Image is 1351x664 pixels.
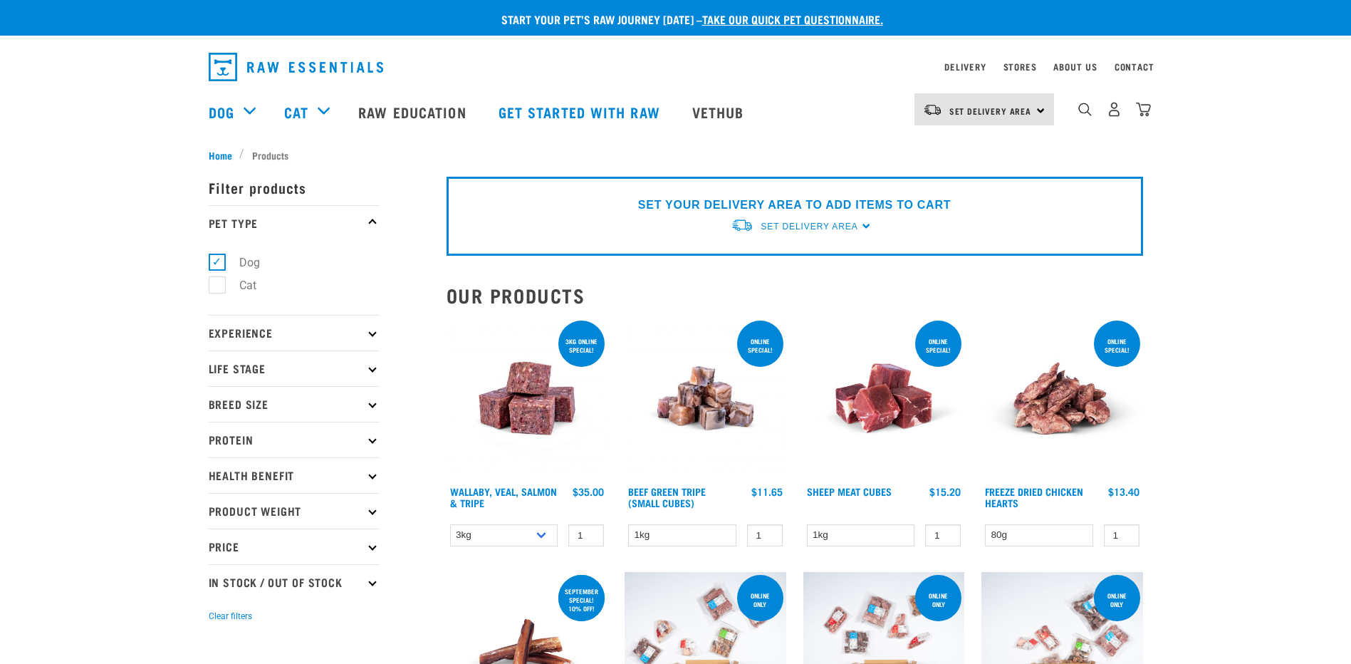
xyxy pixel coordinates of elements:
input: 1 [747,524,783,546]
div: September special! 10% off! [558,581,605,619]
p: In Stock / Out Of Stock [209,564,380,600]
p: Protein [209,422,380,457]
div: $35.00 [573,486,604,497]
a: Contact [1115,64,1154,69]
p: Price [209,529,380,564]
a: Get started with Raw [484,83,678,140]
a: Cat [284,101,308,123]
img: home-icon@2x.png [1136,102,1151,117]
div: Online Only [1094,585,1140,615]
nav: breadcrumbs [209,147,1143,162]
img: Sheep Meat [803,318,965,479]
img: Wallaby Veal Salmon Tripe 1642 [447,318,608,479]
div: ONLINE SPECIAL! [915,331,961,360]
div: Online Only [737,585,783,615]
label: Dog [217,254,266,271]
span: Set Delivery Area [949,108,1032,113]
a: Stores [1003,64,1037,69]
label: Cat [217,276,262,294]
input: 1 [568,524,604,546]
a: take our quick pet questionnaire. [702,16,883,22]
img: FD Chicken Hearts [981,318,1143,479]
a: Vethub [678,83,762,140]
input: 1 [1104,524,1139,546]
p: SET YOUR DELIVERY AREA TO ADD ITEMS TO CART [638,197,951,214]
img: van-moving.png [731,218,753,233]
img: user.png [1107,102,1122,117]
img: van-moving.png [923,103,942,116]
p: Pet Type [209,205,380,241]
h2: Our Products [447,284,1143,306]
img: home-icon-1@2x.png [1078,103,1092,116]
div: 3kg online special! [558,331,605,360]
p: Breed Size [209,386,380,422]
input: 1 [925,524,961,546]
p: Product Weight [209,493,380,529]
span: Set Delivery Area [761,222,857,232]
a: Freeze Dried Chicken Hearts [985,489,1083,505]
div: Online Only [915,585,961,615]
div: $15.20 [929,486,961,497]
a: Home [209,147,240,162]
div: ONLINE SPECIAL! [737,331,783,360]
p: Filter products [209,170,380,205]
a: Beef Green Tripe (Small Cubes) [628,489,706,505]
p: Life Stage [209,351,380,386]
a: Raw Education [344,83,484,140]
a: Dog [209,101,234,123]
div: $13.40 [1108,486,1139,497]
div: $11.65 [751,486,783,497]
button: Clear filters [209,610,252,623]
img: Raw Essentials Logo [209,53,383,81]
a: Sheep Meat Cubes [807,489,892,494]
a: Delivery [944,64,986,69]
a: Wallaby, Veal, Salmon & Tripe [450,489,557,505]
nav: dropdown navigation [197,47,1154,87]
img: Beef Tripe Bites 1634 [625,318,786,479]
p: Health Benefit [209,457,380,493]
span: Home [209,147,232,162]
p: Experience [209,315,380,351]
a: About Us [1053,64,1097,69]
div: ONLINE SPECIAL! [1094,331,1140,360]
